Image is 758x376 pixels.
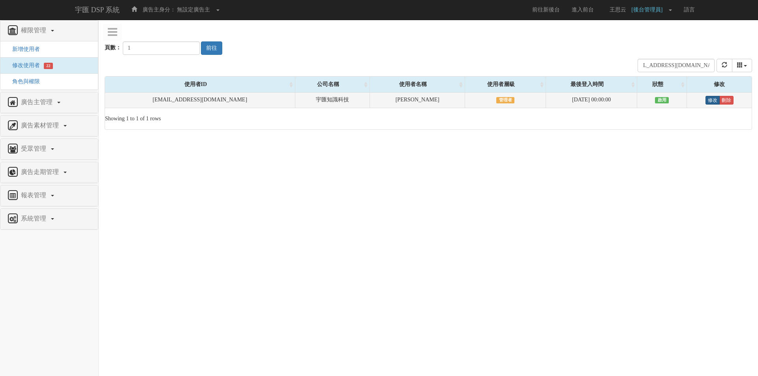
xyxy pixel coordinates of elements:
[6,166,92,179] a: 廣告走期管理
[6,143,92,155] a: 受眾管理
[44,63,53,69] span: 22
[177,7,210,13] span: 無設定廣告主
[717,59,732,72] button: refresh
[6,24,92,37] a: 權限管理
[370,77,465,92] div: 使用者名稱
[546,93,637,108] td: [DATE] 00:00:00
[19,145,50,152] span: 受眾管理
[496,97,514,103] span: 管理者
[19,122,63,129] span: 廣告素材管理
[19,215,50,222] span: 系統管理
[638,59,715,72] input: Search
[295,93,370,108] td: 宇匯知識科技
[732,59,752,72] div: Columns
[105,77,295,92] div: 使用者ID
[6,96,92,109] a: 廣告主管理
[606,7,630,13] span: 王思云
[705,96,720,105] a: 修改
[6,79,40,84] a: 角色與權限
[719,96,734,105] a: 刪除
[6,120,92,132] a: 廣告素材管理
[465,77,546,92] div: 使用者層級
[732,59,752,72] button: columns
[637,77,687,92] div: 狀態
[546,77,637,92] div: 最後登入時間
[6,189,92,202] a: 報表管理
[6,62,40,68] a: 修改使用者
[143,7,176,13] span: 廣告主身分：
[19,192,50,198] span: 報表管理
[19,168,63,175] span: 廣告走期管理
[19,27,50,34] span: 權限管理
[655,97,669,103] span: 啟用
[687,77,752,92] div: 修改
[105,93,295,108] td: [EMAIL_ADDRESS][DOMAIN_NAME]
[6,46,40,52] a: 新增使用者
[105,44,121,52] label: 頁數：
[295,77,370,92] div: 公司名稱
[631,7,666,13] span: [後台管理員]
[6,213,92,225] a: 系統管理
[105,116,161,122] span: Showing 1 to 1 of 1 rows
[19,99,56,105] span: 廣告主管理
[370,93,465,108] td: [PERSON_NAME]
[201,41,222,55] button: 前往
